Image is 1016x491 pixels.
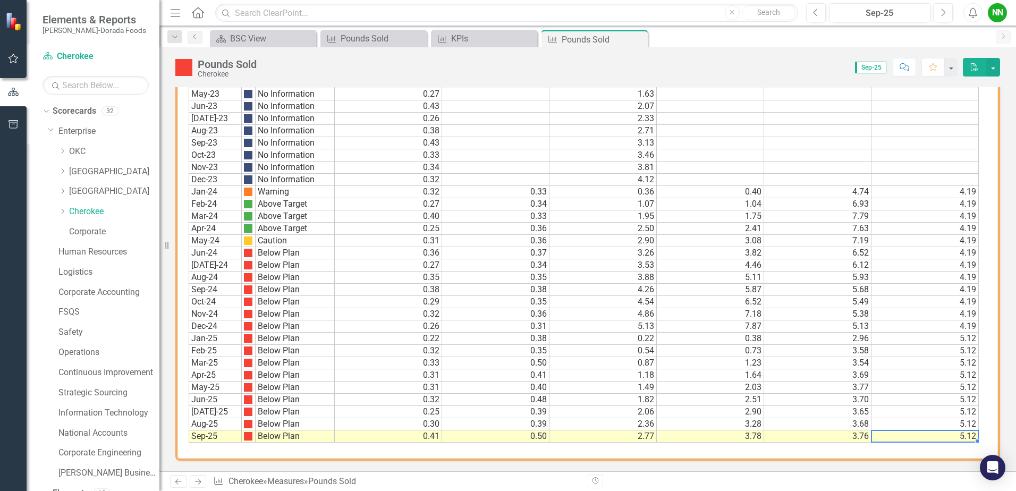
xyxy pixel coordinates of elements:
[549,320,657,333] td: 5.13
[549,137,657,149] td: 3.13
[657,345,764,357] td: 0.73
[189,406,242,418] td: [DATE]-25
[871,198,979,210] td: 4.19
[335,357,442,369] td: 0.33
[335,174,442,186] td: 0.32
[549,296,657,308] td: 4.54
[549,210,657,223] td: 1.95
[549,430,657,443] td: 2.77
[657,198,764,210] td: 1.04
[335,149,442,162] td: 0.33
[58,306,159,318] a: FSQS
[335,320,442,333] td: 0.26
[980,455,1005,480] div: Open Intercom Messenger
[764,308,871,320] td: 5.38
[189,149,242,162] td: Oct-23
[335,186,442,198] td: 0.32
[341,32,424,45] div: Pounds Sold
[871,406,979,418] td: 5.12
[189,174,242,186] td: Dec-23
[213,32,314,45] a: BSC View
[549,162,657,174] td: 3.81
[244,298,252,306] img: png;base64,iVBORw0KGgoAAAANSUhEUgAAAFwAAABcCAMAAADUMSJqAAAAA1BMVEX0QzYBWW+JAAAAH0lEQVRoge3BgQAAAA...
[58,407,159,419] a: Information Technology
[764,210,871,223] td: 7.79
[244,163,252,172] img: png;base64,iVBORw0KGgoAAAANSUhEUgAAAJYAAADIAQMAAAAwS4omAAAAA1BMVEU9TXnnx7PJAAAACXBIWXMAAA7EAAAOxA...
[549,259,657,272] td: 3.53
[764,345,871,357] td: 3.58
[189,272,242,284] td: Aug-24
[871,272,979,284] td: 4.19
[335,308,442,320] td: 0.32
[53,105,96,117] a: Scorecards
[442,308,549,320] td: 0.36
[871,235,979,247] td: 4.19
[442,223,549,235] td: 0.36
[833,7,927,20] div: Sep-25
[657,394,764,406] td: 2.51
[442,418,549,430] td: 0.39
[189,198,242,210] td: Feb-24
[244,151,252,159] img: png;base64,iVBORw0KGgoAAAANSUhEUgAAAJYAAADIAQMAAAAwS4omAAAAA1BMVEU9TXnnx7PJAAAACXBIWXMAAA7EAAAOxA...
[335,272,442,284] td: 0.35
[256,137,335,149] td: No Information
[256,320,335,333] td: Below Plan
[549,223,657,235] td: 2.50
[256,430,335,443] td: Below Plan
[549,88,657,100] td: 1.63
[764,186,871,198] td: 4.74
[244,420,252,428] img: png;base64,iVBORw0KGgoAAAANSUhEUgAAAFwAAABcCAMAAADUMSJqAAAAA1BMVEX0QzYBWW+JAAAAH0lEQVRoge3BgQAAAA...
[871,186,979,198] td: 4.19
[829,3,930,22] button: Sep-25
[442,186,549,198] td: 0.33
[871,308,979,320] td: 4.19
[335,345,442,357] td: 0.32
[256,418,335,430] td: Below Plan
[58,246,159,258] a: Human Resources
[442,430,549,443] td: 0.50
[244,273,252,282] img: png;base64,iVBORw0KGgoAAAANSUhEUgAAAFwAAABcCAMAAADUMSJqAAAAA1BMVEX0QzYBWW+JAAAAH0lEQVRoge3BgQAAAA...
[189,137,242,149] td: Sep-23
[189,247,242,259] td: Jun-24
[43,50,149,63] a: Cherokee
[256,259,335,272] td: Below Plan
[189,369,242,382] td: Apr-25
[442,345,549,357] td: 0.35
[549,284,657,296] td: 4.26
[58,427,159,439] a: National Accounts
[43,13,146,26] span: Elements & Reports
[335,88,442,100] td: 0.27
[871,418,979,430] td: 5.12
[256,369,335,382] td: Below Plan
[58,266,159,278] a: Logistics
[335,125,442,137] td: 0.38
[871,430,979,443] td: 5.12
[442,320,549,333] td: 0.31
[764,247,871,259] td: 6.52
[442,259,549,272] td: 0.34
[58,387,159,399] a: Strategic Sourcing
[213,476,580,488] div: » »
[335,137,442,149] td: 0.43
[244,139,252,147] img: png;base64,iVBORw0KGgoAAAANSUhEUgAAAJYAAADIAQMAAAAwS4omAAAAA1BMVEU9TXnnx7PJAAAACXBIWXMAAA7EAAAOxA...
[657,272,764,284] td: 5.11
[657,247,764,259] td: 3.82
[189,296,242,308] td: Oct-24
[335,382,442,394] td: 0.31
[549,345,657,357] td: 0.54
[256,113,335,125] td: No Information
[335,333,442,345] td: 0.22
[228,476,263,486] a: Cherokee
[244,236,252,245] img: yigdQp4JAAAAH0lEQVRoge3BgQAAAADDoPlTX+EAVQEAAAAAAAAA8BohbAABVJpSrwAAAABJRU5ErkJggg==
[244,408,252,416] img: png;base64,iVBORw0KGgoAAAANSUhEUgAAAFwAAABcCAMAAADUMSJqAAAAA1BMVEX0QzYBWW+JAAAAH0lEQVRoge3BgQAAAA...
[657,210,764,223] td: 1.75
[335,223,442,235] td: 0.25
[764,272,871,284] td: 5.93
[549,369,657,382] td: 1.18
[764,418,871,430] td: 3.68
[742,5,795,20] button: Search
[549,125,657,137] td: 2.71
[335,235,442,247] td: 0.31
[323,32,424,45] a: Pounds Sold
[189,235,242,247] td: May-24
